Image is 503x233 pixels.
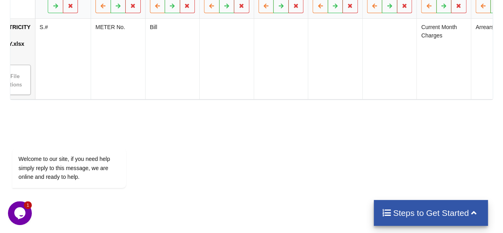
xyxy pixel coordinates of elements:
iframe: chat widget [8,201,33,225]
iframe: chat widget [8,103,151,197]
h4: Steps to Get Started [382,208,480,218]
td: Bill [145,19,200,99]
td: Current Month Charges [417,19,471,99]
td: METER No. [91,19,145,99]
td: S.# [35,19,91,99]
